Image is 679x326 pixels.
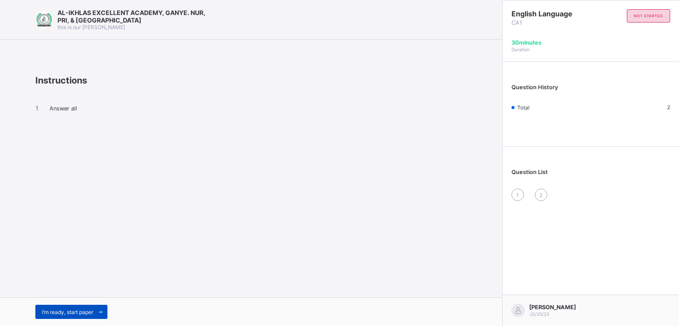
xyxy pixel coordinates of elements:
span: JS/25/23 [529,311,549,317]
span: 30 minutes [511,39,542,46]
span: Question List [511,169,548,175]
span: this is our [PERSON_NAME] [57,24,125,30]
span: Total [517,104,530,111]
span: Instructions [35,75,87,86]
span: 1 [516,192,519,198]
span: Duration [511,47,530,52]
span: CA1 [511,19,591,26]
span: not started [634,14,663,18]
span: AL-IKHLAS EXCELLENT ACADEMY, GANYE. NUR, PRI, & [GEOGRAPHIC_DATA] [57,9,208,24]
span: I’m ready, start paper [42,309,93,315]
span: 2 [667,104,670,110]
span: [PERSON_NAME] [529,304,576,311]
span: 2 [539,192,542,198]
span: Answer all [50,105,77,112]
span: Question History [511,84,558,91]
span: English Language [511,9,591,18]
